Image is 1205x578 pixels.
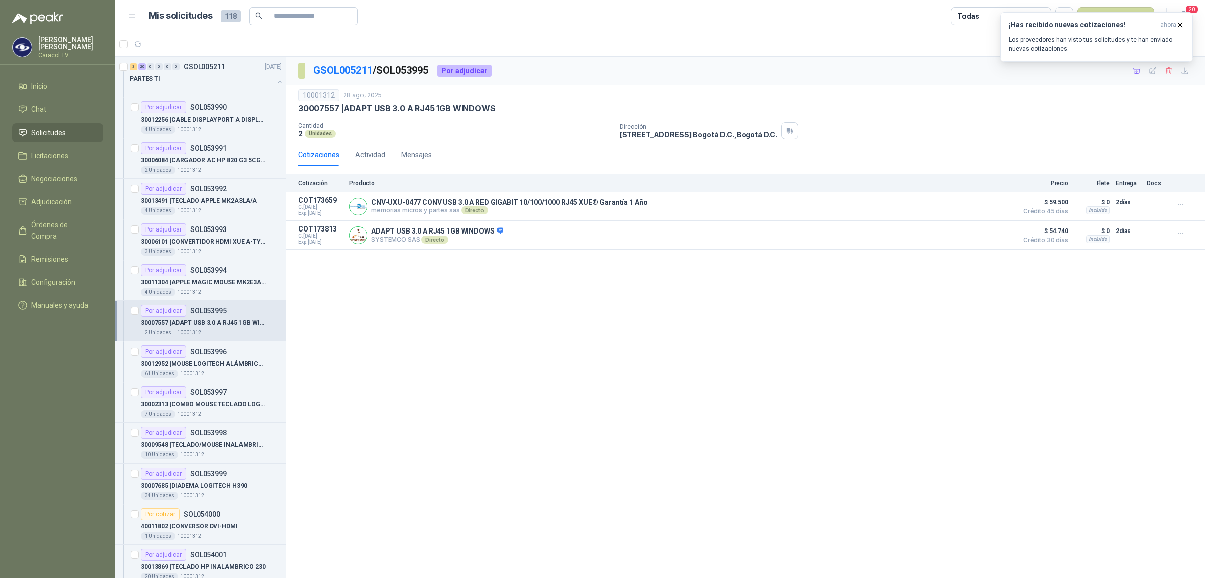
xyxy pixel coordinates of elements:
div: 7 Unidades [141,410,175,418]
p: 10001312 [180,492,204,500]
div: Cotizaciones [298,149,339,160]
div: 0 [155,63,163,70]
button: ¡Has recibido nuevas cotizaciones!ahora Los proveedores han visto tus solicitudes y te han enviad... [1000,12,1193,62]
p: 10001312 [180,370,204,378]
div: Por adjudicar [141,223,186,236]
p: Cantidad [298,122,612,129]
p: 40011802 | CONVERSOR DVI-HDMI [141,522,238,531]
p: SOL053999 [190,470,227,477]
p: 28 ago, 2025 [343,91,382,100]
span: C: [DATE] [298,204,343,210]
p: 10001312 [177,126,201,134]
div: Por adjudicar [141,101,186,113]
a: Por cotizarSOL05400040011802 |CONVERSOR DVI-HDMI1 Unidades10001312 [115,504,286,545]
span: 118 [221,10,241,22]
div: 10 Unidades [141,451,178,459]
p: Cotización [298,180,343,187]
img: Logo peakr [12,12,63,24]
div: 34 Unidades [141,492,178,500]
div: 20 [138,63,146,70]
a: Configuración [12,273,103,292]
span: Remisiones [31,254,68,265]
span: Negociaciones [31,173,77,184]
p: 10001312 [177,288,201,296]
div: Por adjudicar [141,264,186,276]
h1: Mis solicitudes [149,9,213,23]
p: 2 días [1116,196,1141,208]
div: Incluido [1086,206,1110,214]
a: Por adjudicarSOL05399630012952 |MOUSE LOGITECH ALÁMBRICO USB M90 NEGRO61 Unidades10001312 [115,341,286,382]
p: SOL054000 [184,511,220,518]
div: 61 Unidades [141,370,178,378]
span: Exp: [DATE] [298,210,343,216]
div: 1 Unidades [141,532,175,540]
span: 20 [1185,5,1199,14]
a: Manuales y ayuda [12,296,103,315]
a: Chat [12,100,103,119]
a: Licitaciones [12,146,103,165]
div: 3 [130,63,137,70]
button: Nueva solicitud [1077,7,1154,25]
img: Company Logo [13,38,32,57]
a: Por adjudicarSOL05399230013491 |TECLADO APPLE MK2A3LA/A4 Unidades10001312 [115,179,286,219]
div: 0 [147,63,154,70]
p: SOL053996 [190,348,227,355]
span: C: [DATE] [298,233,343,239]
p: / SOL053995 [313,63,429,78]
p: 30002313 | COMBO MOUSE TECLADO LOGITECH ALAMBRICO [141,400,266,409]
div: Por adjudicar [437,65,492,77]
p: Dirección [620,123,777,130]
p: 2 días [1116,225,1141,237]
p: 10001312 [177,329,201,337]
span: Inicio [31,81,47,92]
div: 0 [164,63,171,70]
div: Directo [421,236,448,244]
p: PARTES TI [130,74,160,84]
a: Adjudicación [12,192,103,211]
div: Mensajes [401,149,432,160]
p: GSOL005211 [184,63,225,70]
div: 0 [172,63,180,70]
div: Por cotizar [141,508,180,520]
span: Manuales y ayuda [31,300,88,311]
p: 30007685 | DIADEMA LOGITECH H390 [141,481,247,491]
p: Flete [1074,180,1110,187]
p: 10001312 [180,451,204,459]
p: 30012256 | CABLE DISPLAYPORT A DISPLAYPORT [141,115,266,125]
p: SOL053991 [190,145,227,152]
p: [DATE] [265,62,282,72]
p: SOL053993 [190,226,227,233]
p: Caracol TV [38,52,103,58]
p: 30007557 | ADAPT USB 3.0 A RJ45 1GB WINDOWS [298,103,495,114]
div: 2 Unidades [141,329,175,337]
a: Por adjudicarSOL05399430011304 |APPLE MAGIC MOUSE MK2E3AM/A4 Unidades10001312 [115,260,286,301]
div: Por adjudicar [141,183,186,195]
p: 10001312 [177,207,201,215]
p: $ 0 [1074,225,1110,237]
p: 30009548 | TECLADO/MOUSE INALAMBRICO LOGITECH MK270 [141,440,266,450]
p: 10001312 [177,166,201,174]
p: 10001312 [177,410,201,418]
img: Company Logo [350,198,367,215]
p: 30011304 | APPLE MAGIC MOUSE MK2E3AM/A [141,278,266,287]
div: Unidades [305,130,336,138]
p: memorias micros y partes sas [371,206,647,214]
a: Por adjudicarSOL05399530007557 |ADAPT USB 3.0 A RJ45 1GB WINDOWS2 Unidades10001312 [115,301,286,341]
span: Exp: [DATE] [298,239,343,245]
a: Órdenes de Compra [12,215,103,246]
p: 30007557 | ADAPT USB 3.0 A RJ45 1GB WINDOWS [141,318,266,328]
div: Todas [957,11,979,22]
div: Por adjudicar [141,305,186,317]
span: ahora [1160,21,1176,29]
p: 10001312 [177,248,201,256]
a: Por adjudicarSOL05399130006084 |CARGADOR AC HP 820 G3 5CG71539SS2 Unidades10001312 [115,138,286,179]
p: 2 [298,129,303,138]
img: Company Logo [350,227,367,244]
span: $ 59.500 [1018,196,1068,208]
div: 10001312 [298,89,339,101]
p: SOL053995 [190,307,227,314]
div: 4 Unidades [141,288,175,296]
a: Por adjudicarSOL05399330006101 |CONVERTIDOR HDMI XUE A-TYPE A VGA AG62003 Unidades10001312 [115,219,286,260]
p: SOL054001 [190,551,227,558]
span: Configuración [31,277,75,288]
